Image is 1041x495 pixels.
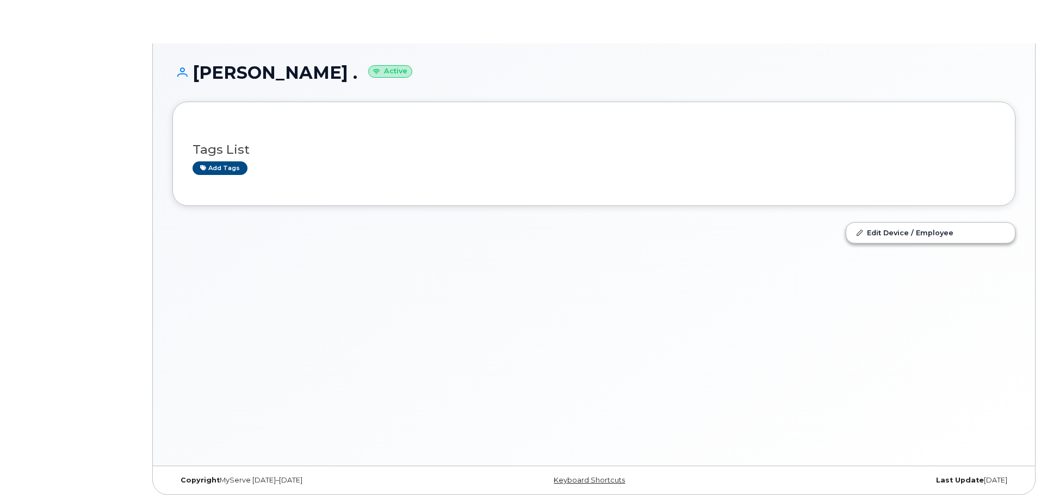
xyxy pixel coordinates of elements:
[554,476,625,484] a: Keyboard Shortcuts
[193,161,247,175] a: Add tags
[368,65,412,78] small: Active
[172,63,1015,82] h1: [PERSON_NAME] .
[936,476,984,484] strong: Last Update
[846,223,1015,242] a: Edit Device / Employee
[172,476,454,485] div: MyServe [DATE]–[DATE]
[193,143,995,156] h3: Tags List
[181,476,220,484] strong: Copyright
[734,476,1015,485] div: [DATE]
